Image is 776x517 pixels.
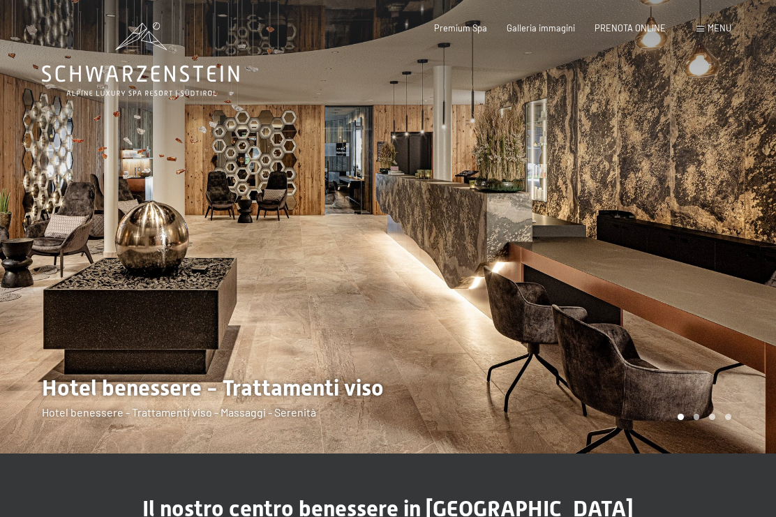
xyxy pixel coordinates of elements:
[708,22,731,33] span: Menu
[434,22,487,33] a: Premium Spa
[725,414,731,420] div: Carousel Page 4
[709,414,715,420] div: Carousel Page 3
[507,22,575,33] a: Galleria immagini
[673,414,731,420] div: Carousel Pagination
[595,22,666,33] a: PRENOTA ONLINE
[694,414,700,420] div: Carousel Page 2
[678,414,684,420] div: Carousel Page 1 (Current Slide)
